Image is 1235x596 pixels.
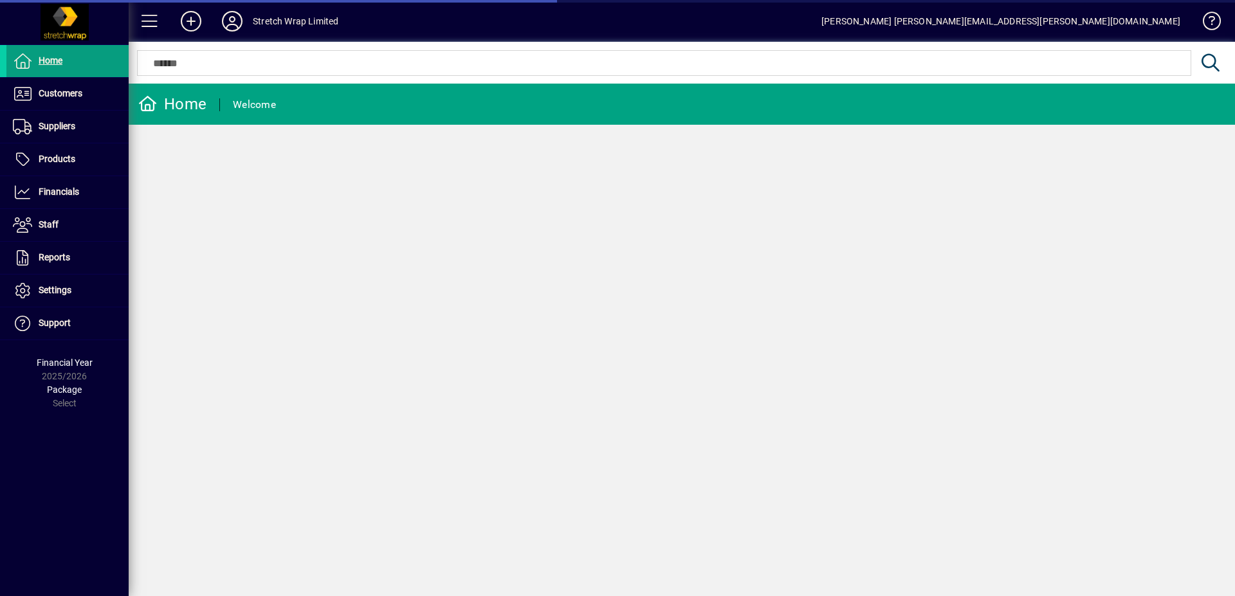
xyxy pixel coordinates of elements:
[138,94,206,114] div: Home
[6,111,129,143] a: Suppliers
[821,11,1180,32] div: [PERSON_NAME] [PERSON_NAME][EMAIL_ADDRESS][PERSON_NAME][DOMAIN_NAME]
[6,275,129,307] a: Settings
[212,10,253,33] button: Profile
[39,252,70,262] span: Reports
[39,285,71,295] span: Settings
[6,78,129,110] a: Customers
[233,95,276,115] div: Welcome
[39,121,75,131] span: Suppliers
[39,219,59,230] span: Staff
[39,88,82,98] span: Customers
[6,143,129,176] a: Products
[39,55,62,66] span: Home
[39,186,79,197] span: Financials
[6,176,129,208] a: Financials
[253,11,339,32] div: Stretch Wrap Limited
[39,318,71,328] span: Support
[170,10,212,33] button: Add
[6,242,129,274] a: Reports
[47,384,82,395] span: Package
[1193,3,1219,44] a: Knowledge Base
[37,357,93,368] span: Financial Year
[6,307,129,339] a: Support
[6,209,129,241] a: Staff
[39,154,75,164] span: Products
